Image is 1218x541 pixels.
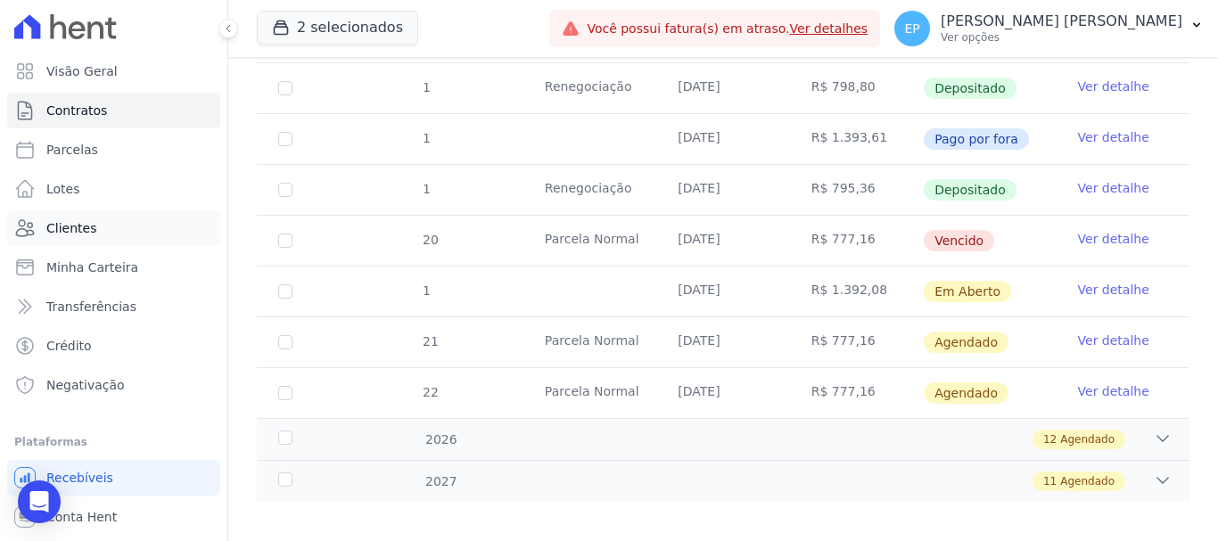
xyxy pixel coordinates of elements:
[278,132,292,146] input: Só é possível selecionar pagamentos em aberto
[1078,382,1149,400] a: Ver detalhe
[656,266,789,316] td: [DATE]
[790,21,868,36] a: Ver detalhes
[7,171,220,207] a: Lotes
[790,63,923,113] td: R$ 798,80
[7,367,220,403] a: Negativação
[656,368,789,418] td: [DATE]
[1043,473,1057,489] span: 11
[1078,128,1149,146] a: Ver detalhe
[18,480,61,523] div: Open Intercom Messenger
[924,382,1008,404] span: Agendado
[278,81,292,95] input: Só é possível selecionar pagamentos em aberto
[1078,332,1149,349] a: Ver detalhe
[421,131,431,145] span: 1
[656,63,789,113] td: [DATE]
[1060,431,1115,447] span: Agendado
[14,431,213,453] div: Plataformas
[46,180,80,198] span: Lotes
[46,337,92,355] span: Crédito
[46,141,98,159] span: Parcelas
[421,233,439,247] span: 20
[790,266,923,316] td: R$ 1.392,08
[7,289,220,324] a: Transferências
[7,132,220,168] a: Parcelas
[278,335,292,349] input: default
[790,216,923,266] td: R$ 777,16
[278,386,292,400] input: default
[656,165,789,215] td: [DATE]
[7,210,220,246] a: Clientes
[941,30,1182,45] p: Ver opções
[421,80,431,94] span: 1
[924,179,1016,201] span: Depositado
[790,317,923,367] td: R$ 777,16
[1060,473,1115,489] span: Agendado
[278,183,292,197] input: Só é possível selecionar pagamentos em aberto
[7,250,220,285] a: Minha Carteira
[7,460,220,496] a: Recebíveis
[278,234,292,248] input: default
[656,216,789,266] td: [DATE]
[523,368,656,418] td: Parcela Normal
[924,78,1016,99] span: Depositado
[924,230,994,251] span: Vencido
[904,22,919,35] span: EP
[1078,78,1149,95] a: Ver detalhe
[46,219,96,237] span: Clientes
[46,258,138,276] span: Minha Carteira
[941,12,1182,30] p: [PERSON_NAME] [PERSON_NAME]
[7,93,220,128] a: Contratos
[7,499,220,535] a: Conta Hent
[523,317,656,367] td: Parcela Normal
[924,128,1029,150] span: Pago por fora
[46,376,125,394] span: Negativação
[278,284,292,299] input: default
[656,317,789,367] td: [DATE]
[523,216,656,266] td: Parcela Normal
[421,283,431,298] span: 1
[790,165,923,215] td: R$ 795,36
[880,4,1218,53] button: EP [PERSON_NAME] [PERSON_NAME] Ver opções
[7,328,220,364] a: Crédito
[421,334,439,348] span: 21
[7,53,220,89] a: Visão Geral
[46,62,118,80] span: Visão Geral
[46,298,136,316] span: Transferências
[46,469,113,487] span: Recebíveis
[257,11,418,45] button: 2 selecionados
[523,165,656,215] td: Renegociação
[924,332,1008,353] span: Agendado
[1078,230,1149,248] a: Ver detalhe
[790,368,923,418] td: R$ 777,16
[1043,431,1057,447] span: 12
[587,20,868,38] span: Você possui fatura(s) em atraso.
[924,281,1011,302] span: Em Aberto
[1078,281,1149,299] a: Ver detalhe
[421,385,439,399] span: 22
[523,63,656,113] td: Renegociação
[656,114,789,164] td: [DATE]
[46,102,107,119] span: Contratos
[46,508,117,526] span: Conta Hent
[790,114,923,164] td: R$ 1.393,61
[1078,179,1149,197] a: Ver detalhe
[421,182,431,196] span: 1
